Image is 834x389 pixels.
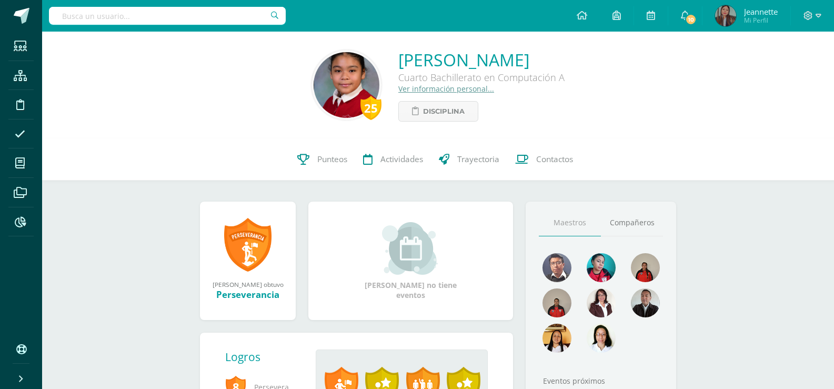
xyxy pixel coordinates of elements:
[431,138,507,181] a: Trayectoria
[355,138,431,181] a: Actividades
[587,253,616,282] img: 1c7763f46a97a60cb2d0673d8595e6ce.png
[715,5,736,26] img: e0e3018be148909e9b9cf69bbfc1c52d.png
[360,96,381,120] div: 25
[317,154,347,165] span: Punteos
[587,288,616,317] img: 7439dc799ba188a81a1faa7afdec93a0.png
[382,222,439,275] img: event_small.png
[457,154,499,165] span: Trayectoria
[539,376,663,386] div: Eventos próximos
[539,210,601,236] a: Maestros
[542,288,571,317] img: 177a0cef6189344261906be38084f07c.png
[631,253,660,282] img: 4cadd866b9674bb26779ba88b494ab1f.png
[542,324,571,353] img: 46f6fa15264c5e69646c4d280a212a31.png
[398,84,494,94] a: Ver información personal...
[744,6,778,17] span: Jeannette
[398,48,565,71] a: [PERSON_NAME]
[289,138,355,181] a: Punteos
[398,71,565,84] div: Cuarto Bachillerato en Computación A
[210,288,285,301] div: Perseverancia
[744,16,778,25] span: Mi Perfil
[380,154,423,165] span: Actividades
[358,222,464,300] div: [PERSON_NAME] no tiene eventos
[631,288,660,317] img: 0d3619d765a73a478c6d916ef7d79d35.png
[423,102,465,121] span: Disciplina
[587,324,616,353] img: 210e15fe5aec93a35c2ff202ea992515.png
[507,138,581,181] a: Contactos
[542,253,571,282] img: bf3cc4379d1deeebe871fe3ba6f72a08.png
[210,280,285,288] div: [PERSON_NAME] obtuvo
[314,52,379,118] img: 54863cdfef786209a1ce28137e34377e.png
[398,101,478,122] a: Disciplina
[685,14,697,25] span: 10
[225,350,307,364] div: Logros
[49,7,286,25] input: Busca un usuario...
[601,210,663,236] a: Compañeros
[536,154,573,165] span: Contactos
